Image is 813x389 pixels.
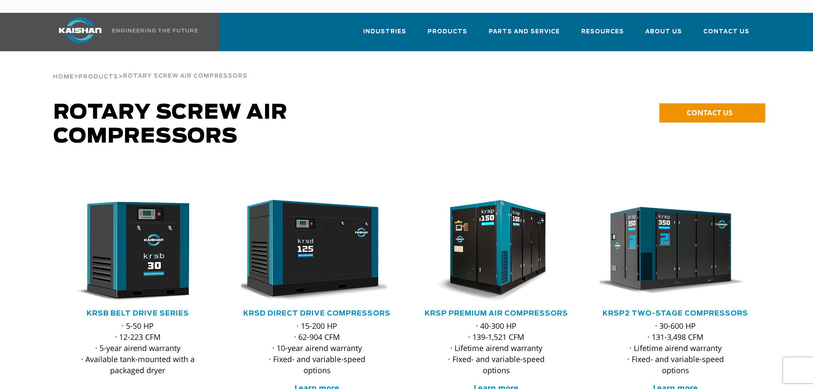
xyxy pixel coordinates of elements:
div: krsp150 [420,200,572,302]
span: Products [79,74,118,80]
span: Parts and Service [489,27,560,37]
span: Rotary Screw Air Compressors [53,102,288,147]
a: Resources [581,20,624,50]
a: Products [79,73,118,80]
img: krsp150 [414,200,566,302]
a: Parts and Service [489,20,560,50]
a: KRSP2 Two-Stage Compressors [603,310,748,317]
a: Home [53,73,74,80]
a: KRSD Direct Drive Compressors [243,310,390,317]
span: About Us [645,27,682,37]
span: Home [53,74,74,80]
a: Industries [363,20,406,50]
a: Contact Us [703,20,749,50]
span: Resources [581,27,624,37]
a: CONTACT US [659,103,765,123]
span: Rotary Screw Air Compressors [123,73,248,79]
a: About Us [645,20,682,50]
span: Contact Us [703,27,749,37]
a: Kaishan USA [48,13,199,51]
a: KRSP Premium Air Compressors [425,310,568,317]
div: > > [53,51,248,84]
div: krsd125 [241,200,393,302]
img: krsd125 [235,200,387,302]
img: Engineering the future [112,29,198,32]
span: CONTACT US [687,108,732,117]
p: · 30-600 HP · 131-3,498 CFM · Lifetime airend warranty · Fixed- and variable-speed options [617,320,734,376]
a: Products [428,20,467,50]
div: krsp350 [600,200,752,302]
img: kaishan logo [48,18,112,43]
a: KRSB Belt Drive Series [87,310,189,317]
img: krsb30 [55,200,207,302]
div: krsb30 [62,200,214,302]
p: · 15-200 HP · 62-904 CFM · 10-year airend warranty · Fixed- and variable-speed options [258,320,376,376]
span: Products [428,27,467,37]
img: krsp350 [593,200,745,302]
span: Industries [363,27,406,37]
p: · 40-300 HP · 139-1,521 CFM · Lifetime airend warranty · Fixed- and variable-speed options [437,320,555,376]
